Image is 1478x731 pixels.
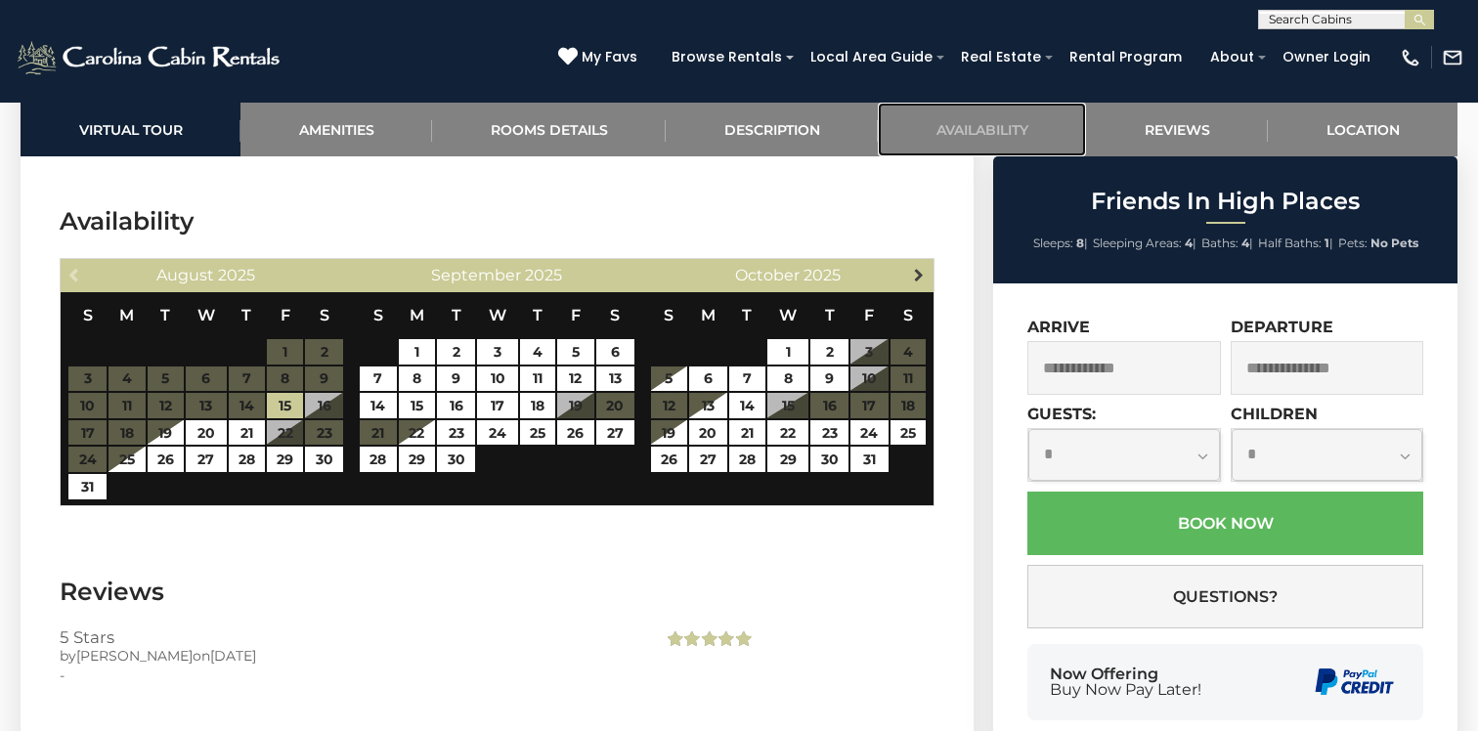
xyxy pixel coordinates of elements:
span: 2025 [218,266,255,284]
a: 20 [186,420,227,446]
span: August [156,266,214,284]
a: Availability [878,103,1086,156]
strong: 8 [1076,236,1084,250]
span: Tuesday [742,306,752,324]
a: 10 [477,366,518,392]
span: Saturday [320,306,329,324]
li: | [1201,231,1253,256]
a: 30 [810,447,848,472]
span: Monday [119,306,134,324]
a: 7 [360,366,396,392]
span: Saturday [903,306,913,324]
span: Tuesday [452,306,461,324]
h3: 5 Stars [60,628,633,646]
a: 24 [477,420,518,446]
a: 8 [767,366,808,392]
a: 9 [810,366,848,392]
a: Amenities [240,103,432,156]
span: Next [911,267,927,282]
span: Friday [864,306,874,324]
a: 2 [810,339,848,365]
a: 27 [596,420,634,446]
a: 12 [557,366,593,392]
span: Pets: [1338,236,1368,250]
a: Virtual Tour [21,103,240,156]
a: 29 [399,447,435,472]
a: 18 [520,393,555,418]
a: 26 [148,447,184,472]
img: phone-regular-white.png [1400,47,1421,68]
label: Children [1231,405,1318,423]
span: Thursday [825,306,835,324]
div: - [60,666,633,685]
span: [PERSON_NAME] [76,647,193,665]
span: Wednesday [197,306,215,324]
span: Sleeps: [1033,236,1073,250]
a: 28 [729,447,765,472]
a: 5 [651,366,687,392]
li: | [1033,231,1088,256]
a: 1 [767,339,808,365]
a: 4 [520,339,555,365]
strong: 1 [1325,236,1329,250]
a: 28 [229,447,265,472]
a: 2 [437,339,475,365]
label: Departure [1231,318,1333,336]
a: 31 [850,447,889,472]
a: My Favs [558,47,642,68]
span: Baths: [1201,236,1239,250]
span: [DATE] [210,647,256,665]
button: Book Now [1027,492,1423,555]
a: 6 [689,366,727,392]
a: 6 [596,339,634,365]
a: 11 [520,366,555,392]
a: 19 [148,420,184,446]
a: 7 [729,366,765,392]
a: 26 [651,447,687,472]
span: 2025 [804,266,841,284]
a: 27 [689,447,727,472]
a: 23 [437,420,475,446]
span: Monday [701,306,716,324]
a: 20 [689,420,727,446]
img: mail-regular-white.png [1442,47,1463,68]
button: Questions? [1027,565,1423,628]
a: 22 [767,420,808,446]
a: Rooms Details [432,103,666,156]
h3: Availability [60,204,935,238]
a: 17 [477,393,518,418]
a: 21 [729,420,765,446]
span: September [431,266,521,284]
a: 25 [109,447,145,472]
label: Guests: [1027,405,1096,423]
a: 19 [651,420,687,446]
div: by on [60,646,633,666]
li: | [1093,231,1196,256]
span: Sunday [373,306,383,324]
a: Real Estate [951,42,1051,72]
strong: 4 [1185,236,1193,250]
a: 23 [810,420,848,446]
strong: 4 [1241,236,1249,250]
a: Reviews [1086,103,1268,156]
a: Rental Program [1060,42,1192,72]
span: Sunday [664,306,674,324]
a: 13 [689,393,727,418]
span: Tuesday [160,306,170,324]
a: 31 [68,474,107,499]
a: 21 [229,420,265,446]
a: 25 [891,420,926,446]
span: Sleeping Areas: [1093,236,1182,250]
span: Sunday [83,306,93,324]
span: Thursday [533,306,543,324]
a: 15 [399,393,435,418]
a: Location [1268,103,1457,156]
a: 16 [437,393,475,418]
a: 24 [850,420,889,446]
a: 14 [729,393,765,418]
a: 30 [437,447,475,472]
span: My Favs [582,47,637,67]
h3: Reviews [60,575,935,609]
h2: Friends In High Places [998,189,1453,214]
a: Next [907,262,932,286]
